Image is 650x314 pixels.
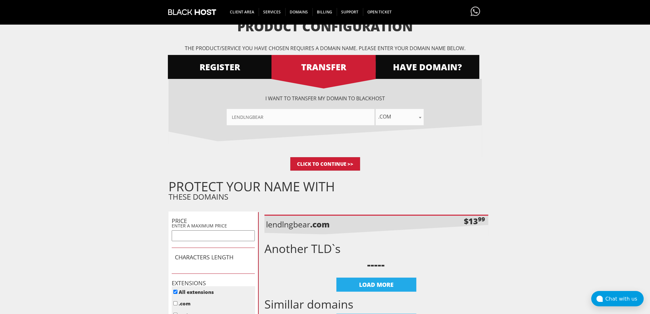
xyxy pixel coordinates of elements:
span: HAVE DOMAIN? [375,61,479,73]
label: All extensions [179,289,214,295]
div: I want to transfer my domain to BlackHOST [168,95,482,125]
h1: Product Configuration [168,19,482,34]
span: TRANSFER [271,61,376,73]
label: .com [179,300,191,307]
p: lendlngbear [266,219,378,230]
div: $13 [464,216,485,226]
b: .com [310,219,330,230]
a: HAVE DOMAIN? [375,55,479,79]
div: LOAD MORE [336,278,416,292]
span: .com [376,112,424,121]
span: SERVICES [259,8,286,16]
button: Chat with us [591,291,644,306]
a: TRANSFER [271,55,376,79]
span: Billing [312,8,337,16]
span: Support [337,8,363,16]
h1: PROTECT YOUR NAME WITH [168,182,488,191]
span: .com [376,109,424,125]
h1: CHARACTERS LENGTH [175,254,252,261]
h1: Simillar domains [264,298,488,311]
div: THESE DOMAINS [168,182,488,202]
span: CLIENT AREA [225,8,259,16]
div: Chat with us [605,296,644,302]
span: REGISTER [168,61,272,73]
span: Domains [285,8,313,16]
h1: Another TLD`s [264,242,488,255]
sup: 99 [478,215,485,223]
p: ENTER A MAXIMUM PRICE [172,223,255,229]
a: REGISTER [168,55,272,79]
h1: EXTENSIONS [172,280,255,287]
input: Click to Continue >> [290,157,360,171]
span: Open Ticket [363,8,396,16]
h1: PRICE [172,218,255,224]
p: The product/service you have chosen requires a domain name. Please enter your domain name below. [168,45,482,52]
